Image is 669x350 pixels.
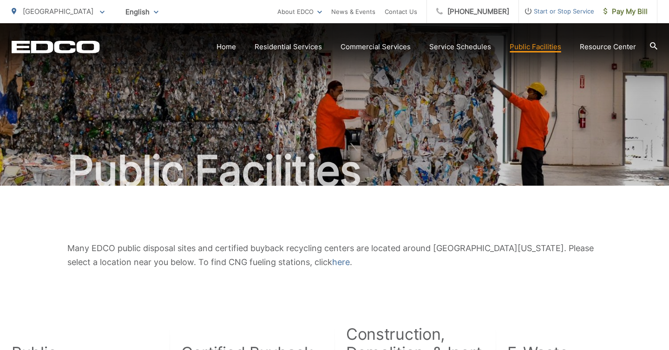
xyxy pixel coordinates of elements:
[67,243,594,267] span: Many EDCO public disposal sites and certified buyback recycling centers are located around [GEOGR...
[603,6,648,17] span: Pay My Bill
[341,41,411,52] a: Commercial Services
[510,41,561,52] a: Public Facilities
[332,255,350,269] a: here
[429,41,491,52] a: Service Schedules
[216,41,236,52] a: Home
[277,6,322,17] a: About EDCO
[385,6,417,17] a: Contact Us
[580,41,636,52] a: Resource Center
[255,41,322,52] a: Residential Services
[118,4,165,20] span: English
[331,6,375,17] a: News & Events
[12,148,657,194] h1: Public Facilities
[12,40,100,53] a: EDCD logo. Return to the homepage.
[23,7,93,16] span: [GEOGRAPHIC_DATA]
